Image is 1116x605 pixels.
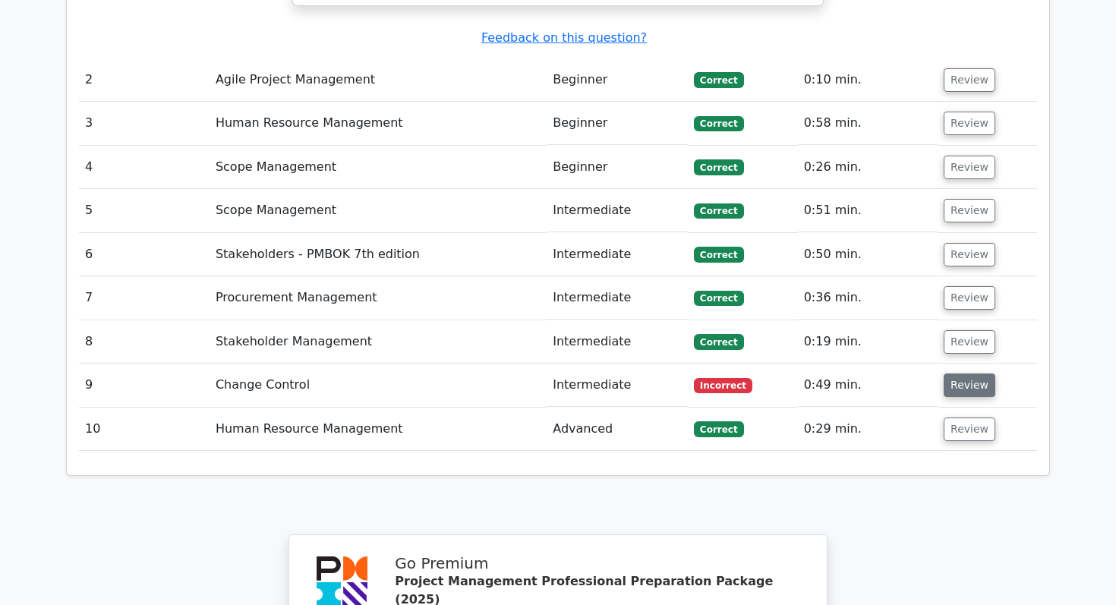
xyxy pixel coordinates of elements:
td: Intermediate [547,233,688,276]
td: 0:36 min. [798,276,938,320]
button: Review [944,199,995,222]
td: 0:29 min. [798,408,938,451]
td: Change Control [210,364,547,407]
button: Review [944,68,995,92]
td: 4 [79,146,210,189]
td: Stakeholder Management [210,320,547,364]
td: Beginner [547,58,688,102]
td: 9 [79,364,210,407]
button: Review [944,112,995,135]
td: 3 [79,102,210,145]
button: Review [944,156,995,179]
td: Scope Management [210,189,547,232]
td: Stakeholders - PMBOK 7th edition [210,233,547,276]
button: Review [944,286,995,310]
span: Correct [694,421,743,436]
button: Review [944,418,995,441]
span: Correct [694,159,743,175]
span: Correct [694,291,743,306]
button: Review [944,243,995,266]
td: 0:58 min. [798,102,938,145]
td: 5 [79,189,210,232]
td: 10 [79,408,210,451]
td: 8 [79,320,210,364]
button: Review [944,330,995,354]
a: Feedback on this question? [481,30,647,45]
td: Intermediate [547,276,688,320]
span: Correct [694,203,743,219]
td: 7 [79,276,210,320]
td: 0:19 min. [798,320,938,364]
td: Human Resource Management [210,408,547,451]
td: 0:26 min. [798,146,938,189]
span: Correct [694,72,743,87]
button: Review [944,373,995,397]
span: Correct [694,247,743,262]
td: 6 [79,233,210,276]
td: Agile Project Management [210,58,547,102]
td: Advanced [547,408,688,451]
td: Procurement Management [210,276,547,320]
span: Correct [694,334,743,349]
td: Scope Management [210,146,547,189]
td: Intermediate [547,364,688,407]
td: Beginner [547,146,688,189]
td: Intermediate [547,189,688,232]
td: 0:50 min. [798,233,938,276]
td: Human Resource Management [210,102,547,145]
td: Intermediate [547,320,688,364]
td: 0:51 min. [798,189,938,232]
td: 0:10 min. [798,58,938,102]
td: Beginner [547,102,688,145]
td: 2 [79,58,210,102]
td: 0:49 min. [798,364,938,407]
span: Incorrect [694,378,752,393]
span: Correct [694,116,743,131]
